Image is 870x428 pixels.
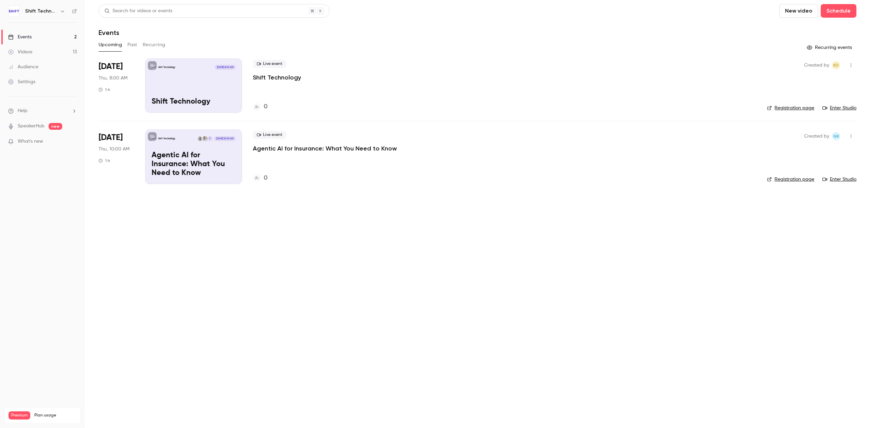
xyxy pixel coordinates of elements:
a: SpeakerHub [18,123,45,130]
button: New video [779,4,818,18]
span: Help [18,107,28,114]
button: Upcoming [99,39,122,50]
span: Created by [804,61,829,69]
p: Shift Technology [158,137,175,140]
span: [DATE] 10:00 AM [214,136,235,141]
div: Settings [8,78,35,85]
a: Agentic AI for Insurance: What You Need to KnowShift TechnologyPGrady BehrensEric Sibony[DATE] 10... [145,129,242,184]
h6: Shift Technology [25,8,57,15]
li: help-dropdown-opener [8,107,77,114]
div: Search for videos or events [104,7,172,15]
div: 1 h [99,158,110,163]
a: Shift TechnologyShift Technology[DATE] 8:00 AMShift Technology [145,58,242,113]
span: Live event [253,60,286,68]
a: Registration page [767,105,814,111]
div: Events [8,34,32,40]
h4: 0 [264,102,267,111]
div: Sep 25 Thu, 10:00 AM (America/New York) [99,129,134,184]
span: KD [833,61,839,69]
span: Gaud KROTOFF [832,132,840,140]
span: Premium [8,411,30,420]
div: Audience [8,64,38,70]
button: Recurring events [804,42,856,53]
span: Created by [804,132,829,140]
iframe: Noticeable Trigger [69,139,77,145]
span: GK [833,132,839,140]
span: Thu, 10:00 AM [99,146,129,153]
span: new [49,123,62,130]
span: Thu, 8:00 AM [99,75,127,82]
a: 0 [253,174,267,183]
button: Recurring [143,39,166,50]
span: What's new [18,138,43,145]
span: [DATE] 8:00 AM [215,65,235,70]
a: Enter Studio [822,176,856,183]
button: Past [127,39,137,50]
span: Live event [253,131,286,139]
h1: Events [99,29,119,37]
div: Videos [8,49,32,55]
a: Registration page [767,176,814,183]
span: [DATE] [99,132,123,143]
a: Agentic AI for Insurance: What You Need to Know [253,144,397,153]
span: Kristen DeLuca [832,61,840,69]
div: 1 h [99,87,110,92]
p: Agentic AI for Insurance: What You Need to Know [152,151,236,177]
h4: 0 [264,174,267,183]
div: Aug 14 Thu, 8:00 AM (America/New York) [99,58,134,113]
img: Shift Technology [8,6,19,17]
img: Grady Behrens [203,136,207,141]
a: 0 [253,102,267,111]
p: Shift Technology [158,66,175,69]
p: Shift Technology [152,97,236,106]
img: Eric Sibony [198,136,203,141]
button: Schedule [821,4,856,18]
span: Plan usage [34,413,76,418]
span: [DATE] [99,61,123,72]
a: Enter Studio [822,105,856,111]
div: P [207,136,213,141]
a: Shift Technology [253,73,301,82]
